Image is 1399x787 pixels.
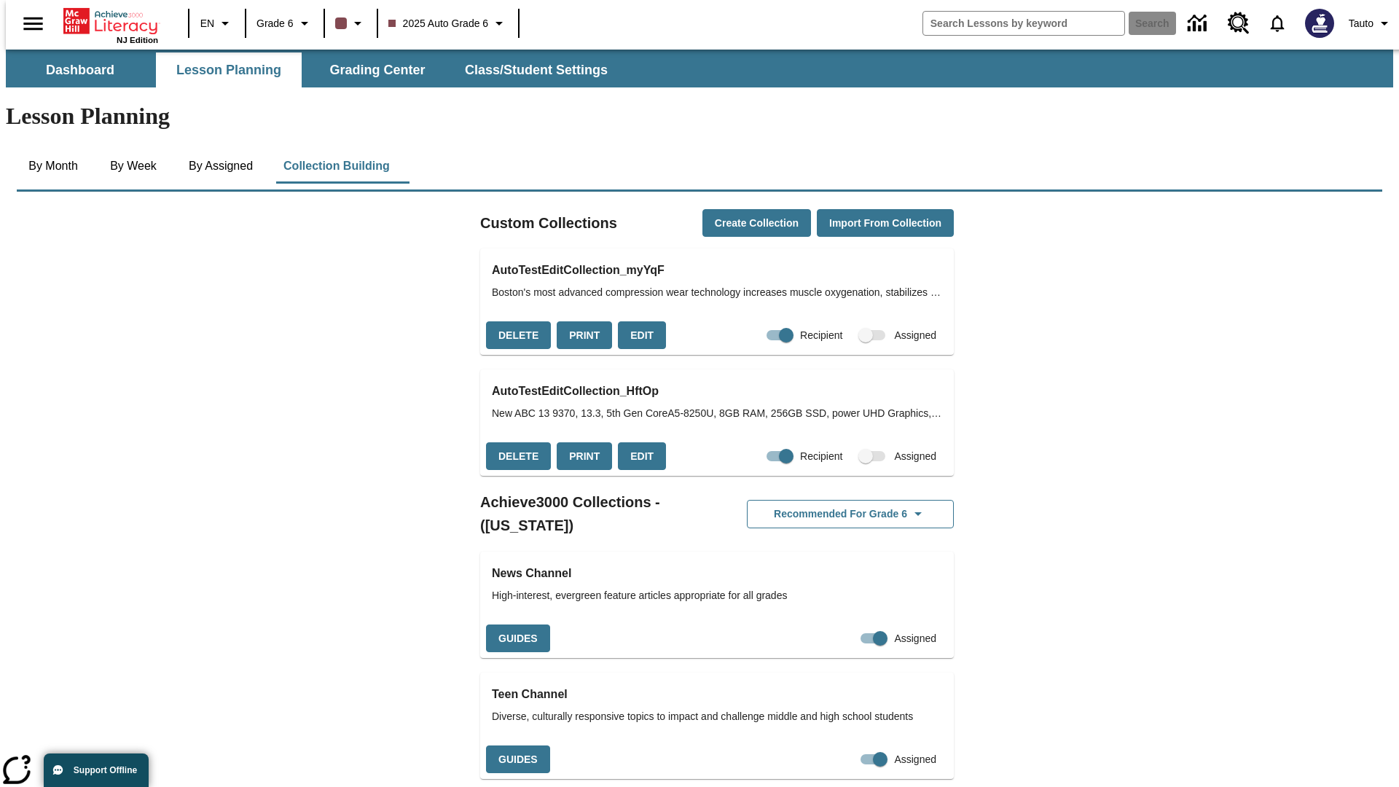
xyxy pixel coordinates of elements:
button: Language: EN, Select a language [194,10,240,36]
button: Grading Center [305,52,450,87]
button: By Week [97,149,170,184]
span: Support Offline [74,765,137,775]
h3: News Channel [492,563,942,584]
button: By Month [17,149,90,184]
div: SubNavbar [6,50,1393,87]
span: Assigned [894,449,936,464]
h3: AutoTestEditCollection_HftOp [492,381,942,402]
h3: AutoTestEditCollection_myYqF [492,260,942,281]
span: Lesson Planning [176,62,281,79]
button: Profile/Settings [1343,10,1399,36]
button: Select a new avatar [1296,4,1343,42]
a: Notifications [1258,4,1296,42]
div: SubNavbar [6,52,621,87]
button: Edit [618,321,666,350]
button: Guides [486,624,550,653]
img: Avatar [1305,9,1334,38]
button: Class color is dark brown. Change class color [329,10,372,36]
span: 2025 Auto Grade 6 [388,16,489,31]
button: Support Offline [44,753,149,787]
span: Assigned [894,631,936,646]
button: Class: 2025 Auto Grade 6, Select your class [383,10,514,36]
button: Grade: Grade 6, Select a grade [251,10,319,36]
span: EN [200,16,214,31]
button: Class/Student Settings [453,52,619,87]
h2: Achieve3000 Collections - ([US_STATE]) [480,490,717,537]
button: Import from Collection [817,209,954,238]
h1: Lesson Planning [6,103,1393,130]
span: New ABC 13 9370, 13.3, 5th Gen CoreA5-8250U, 8GB RAM, 256GB SSD, power UHD Graphics, OS 10 Home, ... [492,406,942,421]
button: Create Collection [702,209,811,238]
button: Lesson Planning [156,52,302,87]
span: Assigned [894,752,936,767]
input: search field [923,12,1124,35]
button: Collection Building [272,149,401,184]
button: By Assigned [177,149,264,184]
span: Assigned [894,328,936,343]
button: Open side menu [12,2,55,45]
button: Edit [618,442,666,471]
button: Delete [486,321,551,350]
span: Boston's most advanced compression wear technology increases muscle oxygenation, stabilizes activ... [492,285,942,300]
a: Home [63,7,158,36]
button: Print, will open in a new window [557,442,612,471]
a: Data Center [1179,4,1219,44]
span: Grade 6 [256,16,294,31]
span: High-interest, evergreen feature articles appropriate for all grades [492,588,942,603]
button: Guides [486,745,550,774]
h2: Custom Collections [480,211,617,235]
span: Recipient [800,449,842,464]
a: Resource Center, Will open in new tab [1219,4,1258,43]
button: Dashboard [7,52,153,87]
span: NJ Edition [117,36,158,44]
button: Delete [486,442,551,471]
button: Print, will open in a new window [557,321,612,350]
h3: Teen Channel [492,684,942,705]
span: Class/Student Settings [465,62,608,79]
button: Recommended for Grade 6 [747,500,954,528]
span: Dashboard [46,62,114,79]
span: Grading Center [329,62,425,79]
span: Tauto [1349,16,1373,31]
span: Recipient [800,328,842,343]
span: Diverse, culturally responsive topics to impact and challenge middle and high school students [492,709,942,724]
div: Home [63,5,158,44]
